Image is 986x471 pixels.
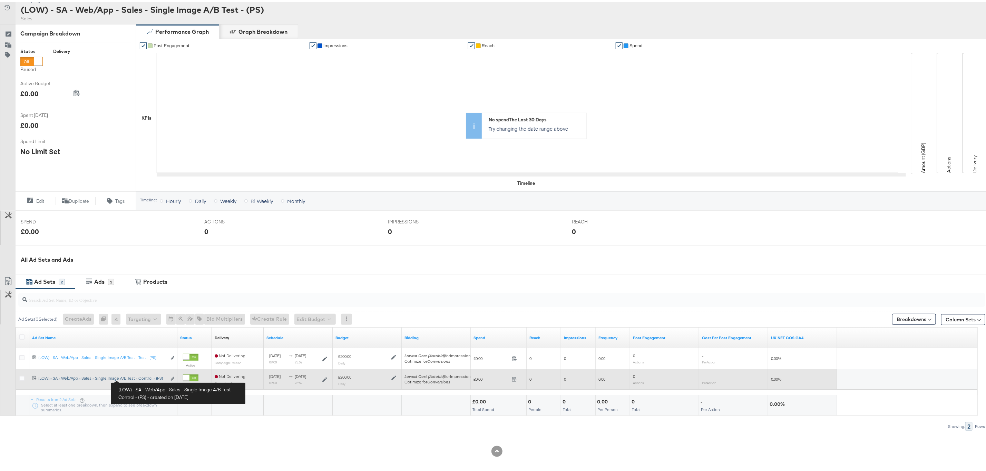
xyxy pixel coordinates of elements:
div: 0.00% [770,399,787,406]
div: 2 [59,277,65,283]
div: Products [143,276,167,284]
span: [DATE] [269,351,281,357]
span: [DATE] [295,351,306,357]
sub: Daily [338,380,345,384]
a: The number of people your ad was served to. [529,333,558,339]
a: ✔ [468,41,475,48]
div: £0.00 [20,119,39,129]
sub: Per Action [702,358,716,362]
div: £0.00 [20,87,39,97]
sub: Actions [633,358,644,362]
a: (LOW) - SA - Web/App - Sales - Single Image A/B Test - Test - (PS) [38,353,167,360]
sub: Daily [338,359,345,363]
a: The number of actions related to your Page's posts as a result of your ad. [633,333,696,339]
span: for Impressions [404,372,473,377]
span: 0.00 [598,354,605,359]
sub: 09:00 [269,379,277,383]
span: Monthly [287,196,305,203]
span: Bi-Weekly [251,196,273,203]
span: 0 [633,372,635,377]
span: REACH [572,217,624,223]
em: Lowest Cost (Autobid) [404,372,445,377]
div: Rows [975,422,985,427]
span: £0.00 [474,354,509,359]
a: Reflects the ability of your Ad Set to achieve delivery based on ad states, schedule and budget. [215,333,229,339]
input: Search Ad Set Name, ID or Objective [27,289,894,302]
a: The number of times your ad was served. On mobile apps an ad is counted as served the first time ... [564,333,593,339]
div: £0.00 [472,397,488,403]
span: [DATE] [269,372,281,377]
span: for Impressions [404,351,473,357]
span: Total [632,405,641,410]
div: Sales [21,14,264,20]
span: Not Delivering [215,372,245,377]
div: Ad Sets ( 0 Selected) [18,314,58,321]
a: ✔ [616,41,623,48]
span: Duplicate [69,196,89,203]
span: Post Engagement [154,41,189,47]
span: People [528,405,541,410]
span: ACTIONS [204,217,256,223]
span: £0.00 [474,375,509,380]
div: Timeline: [140,196,157,201]
span: 0.00% [771,375,781,380]
span: Not Delivering [215,351,245,357]
div: No Limit Set [20,145,60,155]
button: Tags [96,195,136,203]
div: £0.00 [21,225,39,235]
div: 0 [572,225,576,235]
sub: Actions [633,379,644,383]
div: 2 [108,277,114,283]
span: IMPRESSIONS [388,217,440,223]
div: Status [20,47,43,53]
div: £200.00 [338,352,351,358]
sub: 09:00 [269,358,277,362]
span: Active Budget [20,79,72,85]
em: Conversions [427,378,450,383]
div: 2 [965,420,973,429]
p: Try changing the date range above [489,123,583,130]
button: Edit [15,195,56,203]
div: 0 [388,225,392,235]
a: Your Ad Set name. [32,333,175,339]
div: (LOW) - SA - Web/App - Sales - Single Image A/B Test - Test - (PS) [38,353,167,359]
span: - [702,351,703,357]
a: Shows your bid and optimisation settings for this Ad Set. [404,333,468,339]
a: The average cost per action related to your Page's posts as a result of your ad. [702,333,765,339]
a: UK NET COS GA4 [771,333,834,339]
a: The total amount spent to date. [474,333,524,339]
span: Spend Limit [20,137,72,143]
span: - [702,372,703,377]
sub: Campaign Paused [215,359,242,363]
span: 0 [529,375,531,380]
label: Paused [20,64,43,71]
div: (LOW) - SA - Web/App - Sales - Single Image A/B Test - (PS) [21,2,264,14]
button: Column Sets [941,312,985,323]
div: 0.00 [597,397,610,403]
span: Hourly [166,196,181,203]
div: Optimize for [404,357,473,362]
span: Total Spend [472,405,494,410]
span: 0.00 [598,375,605,380]
div: Optimize for [404,378,473,383]
span: 0 [564,354,566,359]
span: Daily [195,196,206,203]
div: 0 [528,397,533,403]
div: Showing: [948,422,965,427]
span: 0 [633,351,635,357]
span: SPEND [21,217,72,223]
span: Edit [36,196,44,203]
label: Active [183,361,198,366]
span: Per Action [701,405,720,410]
span: [DATE] [295,372,306,377]
span: Tags [115,196,125,203]
div: Performance Graph [155,26,209,34]
div: 0 [563,397,568,403]
div: £200.00 [338,373,351,378]
div: 0 [204,225,208,235]
div: - [701,397,704,403]
span: Spend [629,41,643,47]
em: Lowest Cost (Autobid) [404,351,445,357]
sub: 23:59 [295,379,302,383]
span: Reach [482,41,495,47]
